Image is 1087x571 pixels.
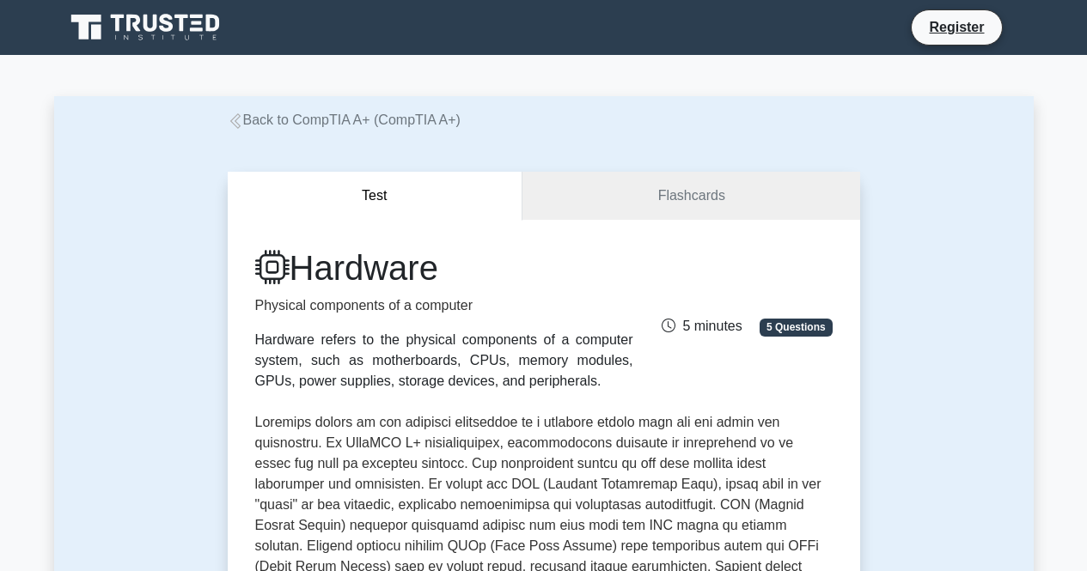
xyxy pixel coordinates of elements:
[919,16,994,38] a: Register
[760,319,832,336] span: 5 Questions
[522,172,859,221] a: Flashcards
[228,172,523,221] button: Test
[255,247,633,289] h1: Hardware
[662,319,742,333] span: 5 minutes
[255,330,633,392] div: Hardware refers to the physical components of a computer system, such as motherboards, CPUs, memo...
[255,295,633,316] p: Physical components of a computer
[228,112,461,127] a: Back to CompTIA A+ (CompTIA A+)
